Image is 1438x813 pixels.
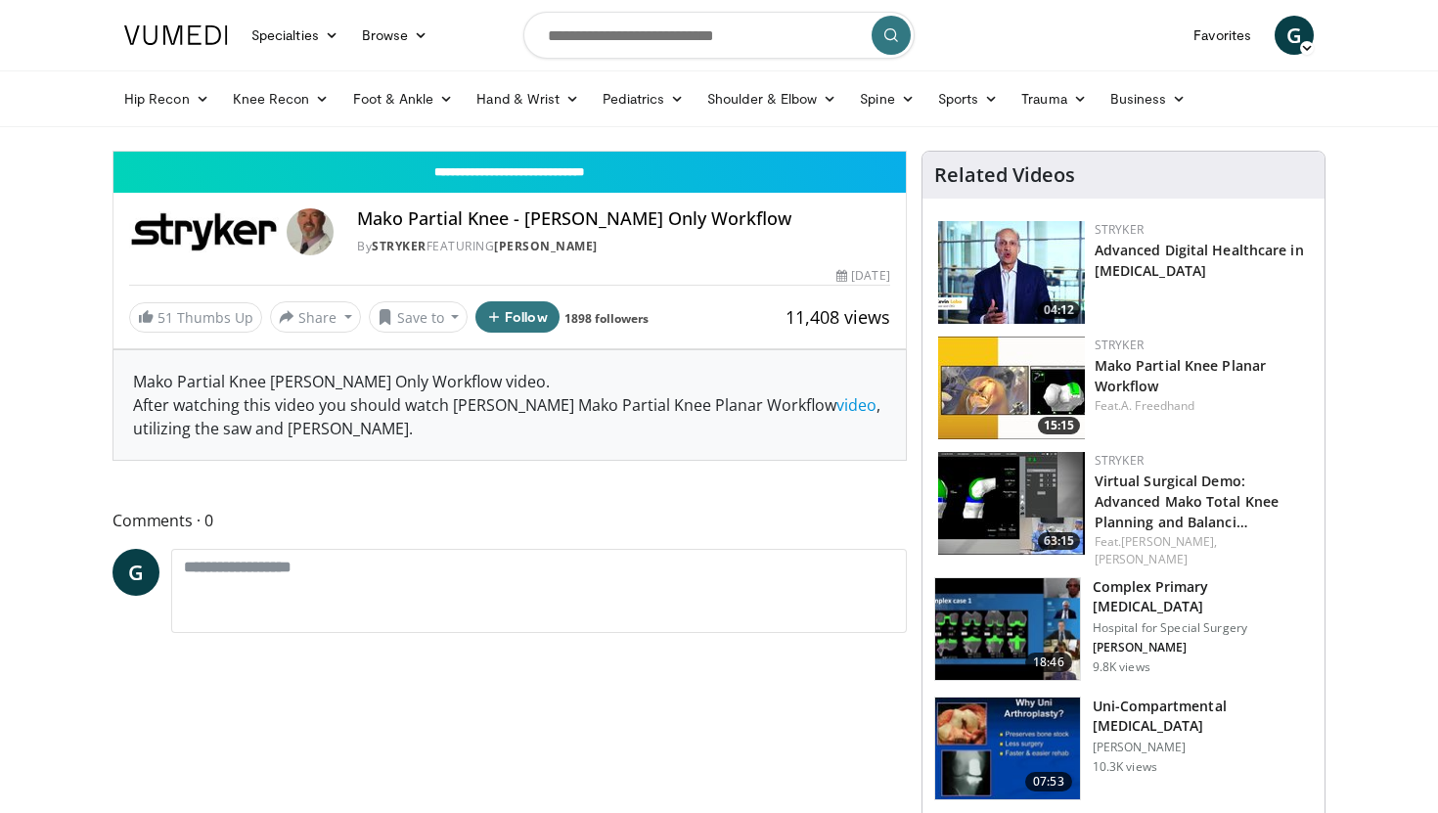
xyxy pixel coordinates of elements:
[938,221,1085,324] a: 04:12
[1010,79,1099,118] a: Trauma
[1095,356,1266,395] a: Mako Partial Knee Planar Workflow
[1095,472,1279,531] a: Virtual Surgical Demo: Advanced Mako Total Knee Planning and Balanci…
[1095,551,1188,567] a: [PERSON_NAME]
[935,698,1080,799] img: ros1_3.png.150x105_q85_crop-smart_upscale.jpg
[357,238,889,255] div: By FEATURING
[1093,640,1313,655] p: [PERSON_NAME]
[1095,337,1144,353] a: Stryker
[1095,533,1309,568] div: Feat.
[1093,620,1313,636] p: Hospital for Special Surgery
[1038,301,1080,319] span: 04:12
[1095,241,1304,280] a: Advanced Digital Healthcare in [MEDICAL_DATA]
[357,208,889,230] h4: Mako Partial Knee - [PERSON_NAME] Only Workflow
[1121,533,1217,550] a: [PERSON_NAME],
[129,208,279,255] img: Stryker
[926,79,1011,118] a: Sports
[1182,16,1263,55] a: Favorites
[786,305,890,329] span: 11,408 views
[938,337,1085,439] img: 0cd0e7ce-a91b-47bf-95aa-6fe6e00ada12.150x105_q85_crop-smart_upscale.jpg
[369,301,469,333] button: Save to
[221,79,341,118] a: Knee Recon
[836,267,889,285] div: [DATE]
[112,549,159,596] a: G
[475,301,560,333] button: Follow
[848,79,925,118] a: Spine
[1099,79,1198,118] a: Business
[1038,417,1080,434] span: 15:15
[112,508,907,533] span: Comments 0
[129,302,262,333] a: 51 Thumbs Up
[696,79,848,118] a: Shoulder & Elbow
[935,578,1080,680] img: e4f1a5b7-268b-4559-afc9-fa94e76e0451.150x105_q85_crop-smart_upscale.jpg
[270,301,361,333] button: Share
[1095,397,1309,415] div: Feat.
[1093,740,1313,755] p: [PERSON_NAME]
[240,16,350,55] a: Specialties
[938,452,1085,555] a: 63:15
[1093,659,1150,675] p: 9.8K views
[494,238,598,254] a: [PERSON_NAME]
[1275,16,1314,55] a: G
[1095,221,1144,238] a: Stryker
[938,452,1085,555] img: 7d0c74a0-cfc5-42ec-9f2e-5fcd55f82e8d.150x105_q85_crop-smart_upscale.jpg
[934,163,1075,187] h4: Related Videos
[836,394,876,416] a: video
[287,208,334,255] img: Avatar
[112,79,221,118] a: Hip Recon
[372,238,427,254] a: Stryker
[124,25,228,45] img: VuMedi Logo
[1095,452,1144,469] a: Stryker
[938,221,1085,324] img: 03e0695f-8430-43df-bed6-40d68d42315c.150x105_q85_crop-smart_upscale.jpg
[1093,697,1313,736] h3: Uni-Compartmental [MEDICAL_DATA]
[341,79,466,118] a: Foot & Ankle
[523,12,915,59] input: Search topics, interventions
[157,308,173,327] span: 51
[1025,772,1072,791] span: 07:53
[1093,577,1313,616] h3: Complex Primary [MEDICAL_DATA]
[564,310,649,327] a: 1898 followers
[1038,532,1080,550] span: 63:15
[465,79,591,118] a: Hand & Wrist
[350,16,440,55] a: Browse
[1025,653,1072,672] span: 18:46
[938,337,1085,439] a: 15:15
[1121,397,1194,414] a: A. Freedhand
[113,350,906,460] div: Mako Partial Knee [PERSON_NAME] Only Workflow video. After watching this video you should watch [...
[934,577,1313,681] a: 18:46 Complex Primary [MEDICAL_DATA] Hospital for Special Surgery [PERSON_NAME] 9.8K views
[934,697,1313,800] a: 07:53 Uni-Compartmental [MEDICAL_DATA] [PERSON_NAME] 10.3K views
[591,79,696,118] a: Pediatrics
[1093,759,1157,775] p: 10.3K views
